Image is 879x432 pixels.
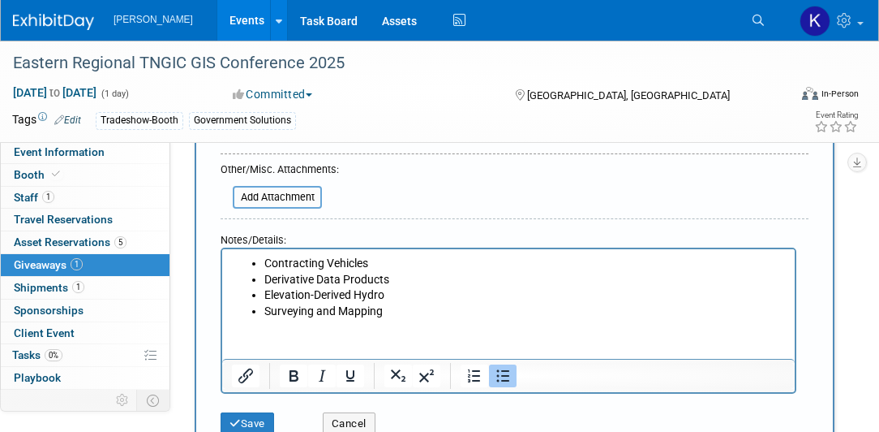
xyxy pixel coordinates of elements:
a: Shipments1 [1,277,169,299]
td: Tags [12,111,81,130]
button: Insert/edit link [232,365,259,387]
div: Event Rating [814,111,858,119]
a: Staff1 [1,187,169,209]
img: Kim Hansen [800,6,830,37]
a: Asset Reservations5 [1,231,169,253]
div: Event Format [728,84,860,109]
a: Sponsorships [1,300,169,322]
div: Tradeshow-Booth [96,112,183,129]
span: 0% [45,349,62,361]
a: Booth [1,164,169,186]
span: Sponsorships [14,304,84,317]
span: Staff [14,191,54,204]
div: Government Solutions [189,112,296,129]
div: Notes/Details: [221,226,796,248]
a: Travel Reservations [1,209,169,231]
span: Playbook [14,371,61,384]
div: In-Person [821,88,859,100]
button: Subscript [384,365,412,387]
button: Italic [308,365,336,387]
a: Edit [54,114,81,126]
span: 1 [72,281,84,293]
button: Numbered list [461,365,488,387]
button: Underline [337,365,364,387]
span: to [47,86,62,99]
td: Personalize Event Tab Strip [109,390,137,411]
img: ExhibitDay [13,14,94,30]
span: Event Information [14,145,105,158]
div: Other/Misc. Attachments: [221,162,339,181]
span: 5 [114,236,126,248]
span: Shipments [14,281,84,294]
button: Committed [227,86,319,102]
span: Booth [14,168,63,181]
span: [PERSON_NAME] [114,14,193,25]
a: Playbook [1,367,169,389]
img: Format-Inperson.png [802,87,818,100]
span: [DATE] [DATE] [12,85,97,100]
a: Tasks0% [1,344,169,366]
div: Eastern Regional TNGIC GIS Conference 2025 [7,49,775,78]
span: Client Event [14,326,75,339]
span: 1 [71,258,83,270]
span: Tasks [12,348,62,361]
span: Travel Reservations [14,213,113,226]
span: Asset Reservations [14,235,126,248]
span: [GEOGRAPHIC_DATA], [GEOGRAPHIC_DATA] [527,89,730,102]
button: Bold [280,365,307,387]
a: Client Event [1,322,169,344]
td: Toggle Event Tabs [137,390,170,411]
a: Event Information [1,141,169,163]
button: Superscript [413,365,440,387]
span: 1 [42,191,54,203]
button: Bullet list [489,365,517,387]
a: Giveaways1 [1,254,169,276]
span: Giveaways [14,258,83,271]
i: Booth reservation complete [52,170,60,179]
span: (1 day) [100,89,129,99]
iframe: Rich Text Area [222,249,795,359]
